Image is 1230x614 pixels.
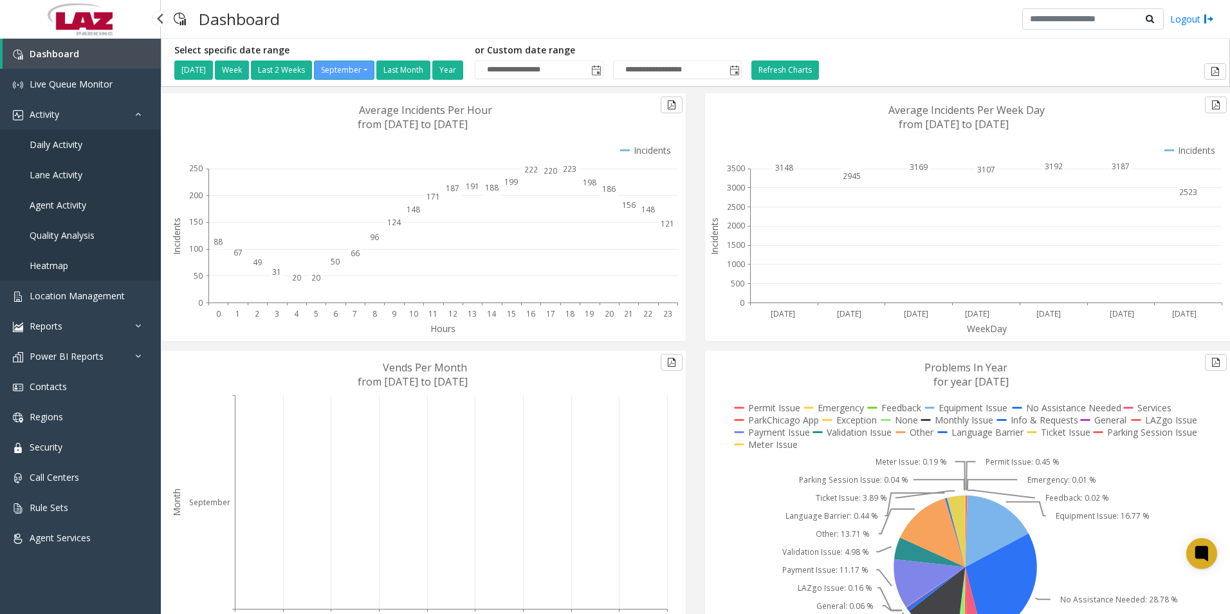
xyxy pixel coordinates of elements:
text: [DATE] [837,308,861,319]
text: 188 [485,182,499,193]
text: 12 [448,308,457,319]
text: [DATE] [1110,308,1134,319]
text: 19 [585,308,594,319]
text: 14 [487,308,497,319]
span: Rule Sets [30,501,68,514]
text: 191 [466,181,479,192]
button: Week [215,60,249,80]
text: 121 [661,218,674,229]
img: 'icon' [13,503,23,514]
span: Regions [30,411,63,423]
text: 3187 [1112,161,1130,172]
text: Emergency: 0.01 % [1027,474,1096,485]
button: Last 2 Weeks [251,60,312,80]
text: No Assistance Needed: 28.78 % [1060,594,1178,605]
button: Year [432,60,463,80]
span: Dashboard [30,48,79,60]
text: Validation Issue: 4.98 % [782,546,869,557]
text: 222 [524,164,538,175]
text: 0 [740,297,744,308]
span: Toggle popup [727,61,741,79]
text: 0 [216,308,221,319]
span: Toggle popup [589,61,603,79]
text: [DATE] [904,308,928,319]
text: 50 [194,270,203,281]
text: 11 [428,308,437,319]
text: 220 [544,165,557,176]
text: 1000 [727,259,745,270]
text: 124 [387,217,401,228]
button: Export to pdf [1204,63,1226,80]
text: 148 [641,204,655,215]
text: 88 [214,236,223,247]
text: 16 [526,308,535,319]
text: 3107 [977,164,995,175]
img: 'icon' [13,322,23,332]
text: 156 [622,200,636,210]
img: 'icon' [13,110,23,120]
text: 23 [663,308,672,319]
text: 10 [409,308,418,319]
text: 500 [731,278,744,289]
text: 50 [331,256,340,267]
text: 2523 [1179,187,1197,198]
text: 187 [446,183,459,194]
img: 'icon' [13,292,23,302]
text: 223 [563,163,576,174]
text: 22 [643,308,652,319]
text: 1500 [727,239,745,250]
h5: or Custom date range [475,45,742,56]
text: 3000 [727,182,745,193]
text: September [189,497,230,508]
button: Export to pdf [1205,354,1227,371]
img: 'icon' [13,473,23,483]
span: Heatmap [30,259,68,272]
text: 148 [407,204,420,215]
text: 15 [507,308,516,319]
text: Vends Per Month [383,360,467,375]
img: 'icon' [13,382,23,393]
text: Average Incidents Per Hour [359,103,492,117]
text: [DATE] [771,308,795,319]
span: Activity [30,108,59,120]
text: 20 [292,272,301,283]
text: from [DATE] to [DATE] [899,117,1009,131]
text: Equipment Issue: 16.77 % [1056,510,1150,521]
text: 4 [294,308,299,319]
text: 200 [189,190,203,201]
span: Agent Activity [30,199,86,211]
text: 199 [504,176,518,187]
text: Incidents [708,218,721,255]
text: 2000 [727,220,745,231]
span: Agent Services [30,532,91,544]
text: 6 [333,308,338,319]
img: 'icon' [13,50,23,60]
text: Payment Issue: 11.17 % [782,564,868,575]
img: 'icon' [13,534,23,544]
img: 'icon' [13,80,23,90]
span: Power BI Reports [30,350,104,362]
button: Export to pdf [1205,97,1227,113]
text: from [DATE] to [DATE] [358,375,468,389]
h5: Select specific date range [174,45,465,56]
span: Security [30,441,62,453]
text: 96 [370,232,379,243]
text: 1 [235,308,240,319]
text: General: 0.06 % [816,600,874,611]
text: 171 [427,191,440,202]
text: from [DATE] to [DATE] [358,117,468,131]
text: [DATE] [1036,308,1061,319]
text: 17 [546,308,555,319]
text: 3148 [775,162,793,173]
text: 100 [189,243,203,254]
text: LAZgo Issue: 0.16 % [798,582,872,593]
text: [DATE] [1172,308,1197,319]
button: Last Month [376,60,430,80]
text: Feedback: 0.02 % [1045,492,1109,503]
text: Hours [430,322,455,335]
text: Month [170,488,183,516]
text: Other: 13.71 % [816,528,870,539]
img: 'icon' [13,443,23,453]
text: 198 [583,177,596,188]
text: 9 [392,308,396,319]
